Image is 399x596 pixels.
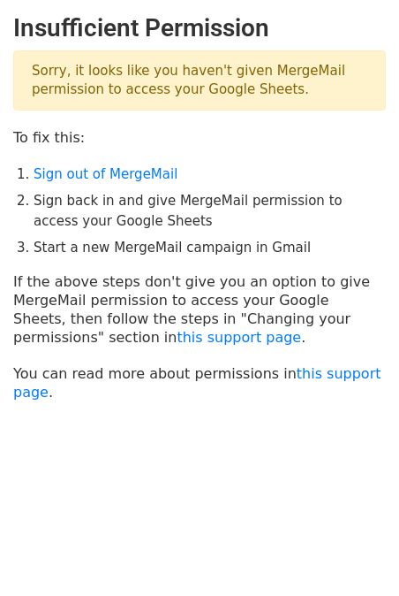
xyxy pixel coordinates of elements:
[13,365,381,401] a: this support page
[13,364,386,401] p: You can read more about permissions in .
[13,272,386,347] p: If the above steps don't give you an option to give MergeMail permission to access your Google Sh...
[34,238,386,258] li: Start a new MergeMail campaign in Gmail
[34,166,177,182] a: Sign out of MergeMail
[13,128,386,147] p: To fix this:
[177,329,301,346] a: this support page
[13,50,386,111] p: Sorry, it looks like you haven't given MergeMail permission to access your Google Sheets.
[13,13,386,43] h2: Insufficient Permission
[34,191,386,231] li: Sign back in and give MergeMail permission to access your Google Sheets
